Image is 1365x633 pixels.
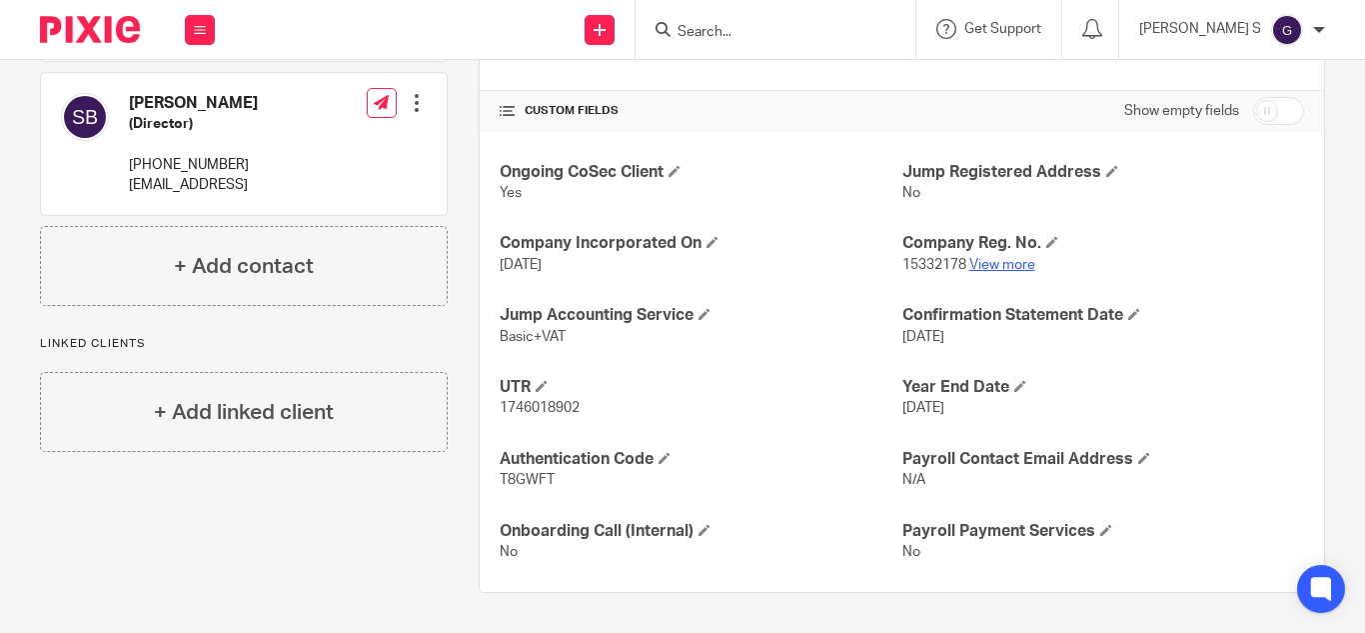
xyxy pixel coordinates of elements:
[129,175,258,195] p: [EMAIL_ADDRESS]
[154,397,334,428] h4: + Add linked client
[902,473,925,487] span: N/A
[902,449,1304,470] h4: Payroll Contact Email Address
[902,545,920,559] span: No
[61,93,109,141] img: svg%3E
[902,233,1304,254] h4: Company Reg. No.
[40,336,448,352] p: Linked clients
[500,258,542,272] span: [DATE]
[500,521,901,542] h4: Onboarding Call (Internal)
[902,162,1304,183] h4: Jump Registered Address
[500,545,518,559] span: No
[902,401,944,415] span: [DATE]
[1124,101,1239,121] label: Show empty fields
[902,186,920,200] span: No
[1271,14,1303,46] img: svg%3E
[40,16,140,43] img: Pixie
[500,449,901,470] h4: Authentication Code
[500,401,580,415] span: 1746018902
[902,330,944,344] span: [DATE]
[500,186,522,200] span: Yes
[1139,19,1261,39] p: [PERSON_NAME] S
[902,305,1304,326] h4: Confirmation Statement Date
[676,24,855,42] input: Search
[500,103,901,119] h4: CUSTOM FIELDS
[969,258,1035,272] a: View more
[964,22,1041,36] span: Get Support
[500,473,555,487] span: T8GWFT
[500,305,901,326] h4: Jump Accounting Service
[174,251,314,282] h4: + Add contact
[902,377,1304,398] h4: Year End Date
[500,162,901,183] h4: Ongoing CoSec Client
[129,155,258,175] p: [PHONE_NUMBER]
[500,233,901,254] h4: Company Incorporated On
[902,258,966,272] span: 15332178
[129,114,258,134] h5: (Director)
[129,93,258,114] h4: [PERSON_NAME]
[500,330,566,344] span: Basic+VAT
[902,521,1304,542] h4: Payroll Payment Services
[500,377,901,398] h4: UTR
